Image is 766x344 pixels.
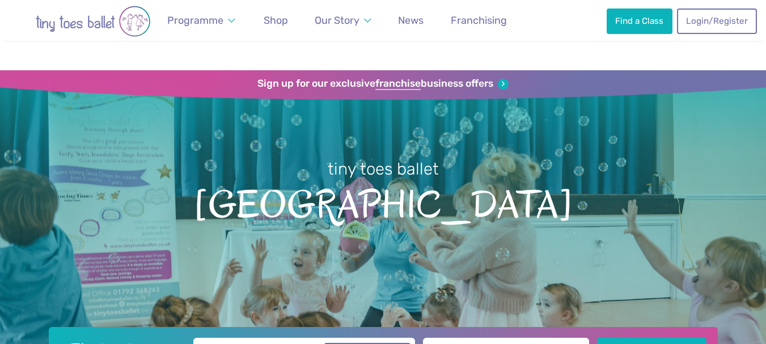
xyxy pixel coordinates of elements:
[607,9,672,33] a: Find a Class
[315,14,359,26] span: Our Story
[375,78,421,90] strong: franchise
[393,8,429,33] a: News
[328,159,439,179] small: tiny toes ballet
[257,78,509,90] a: Sign up for our exclusivefranchisebusiness offers
[14,6,172,37] img: tiny toes ballet
[264,14,288,26] span: Shop
[446,8,512,33] a: Franchising
[162,8,240,33] a: Programme
[259,8,293,33] a: Shop
[20,180,746,226] span: [GEOGRAPHIC_DATA]
[310,8,376,33] a: Our Story
[677,9,756,33] a: Login/Register
[398,14,424,26] span: News
[451,14,507,26] span: Franchising
[167,14,223,26] span: Programme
